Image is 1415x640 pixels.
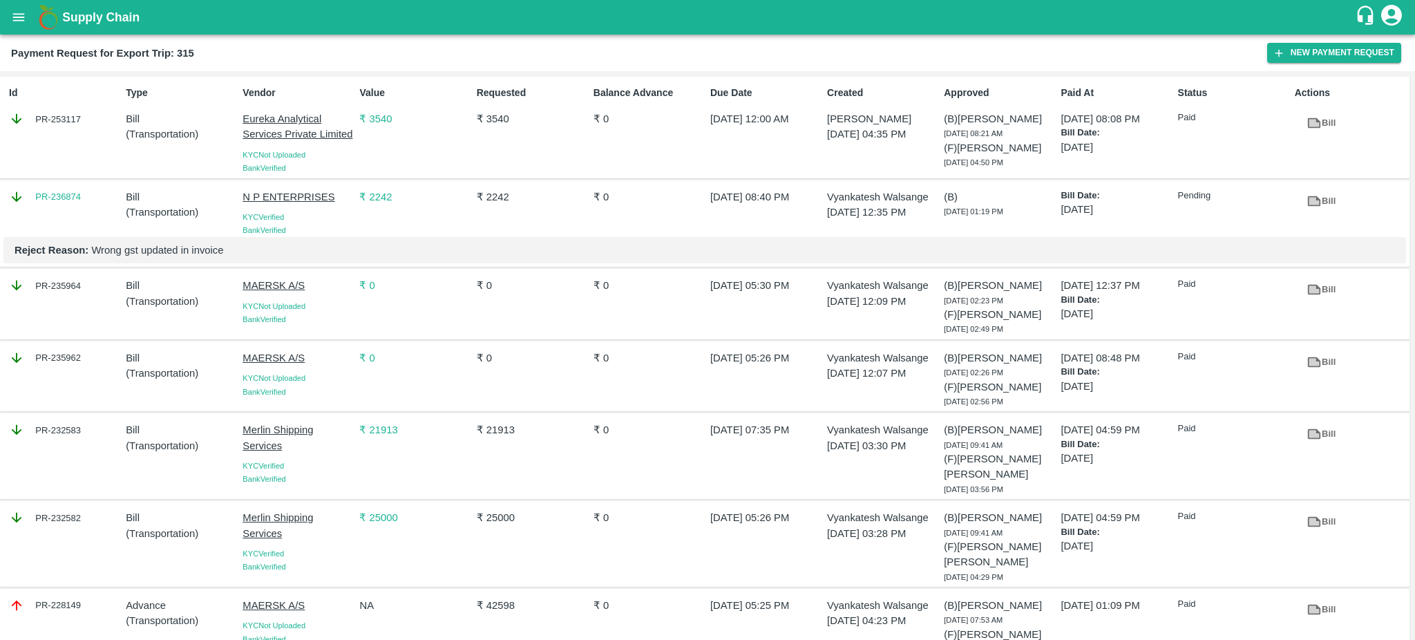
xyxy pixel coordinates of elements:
p: Bill Date: [1061,438,1172,451]
p: ₹ 0 [593,598,705,613]
p: Requested [477,86,588,100]
p: Vendor [243,86,354,100]
p: Paid [1178,278,1289,291]
p: ( Transportation ) [126,438,237,453]
p: Vyankatesh Walsange [827,189,938,205]
p: N P ENTERPRISES [243,189,354,205]
p: ₹ 0 [359,278,471,293]
p: ( Transportation ) [126,366,237,381]
p: NA [359,598,471,613]
p: ₹ 25000 [477,510,588,525]
p: (B) [944,189,1055,205]
p: [PERSON_NAME] [827,111,938,126]
p: ₹ 0 [593,189,705,205]
a: Bill [1295,111,1348,135]
p: Bill [126,189,237,205]
div: account of current user [1379,3,1404,32]
span: [DATE] 02:49 PM [944,325,1003,333]
a: PR-236874 [35,190,81,204]
p: (B) [PERSON_NAME] [944,350,1055,366]
p: Bill Date: [1061,189,1172,203]
p: Paid [1178,598,1289,611]
p: [DATE] [1061,202,1172,217]
span: KYC Not Uploaded [243,151,305,159]
p: [DATE] [1061,140,1172,155]
div: PR-235962 [9,350,120,366]
p: ( Transportation ) [126,294,237,309]
span: [DATE] 02:23 PM [944,297,1003,305]
span: [DATE] 01:19 PM [944,207,1003,216]
p: Status [1178,86,1289,100]
p: [DATE] 05:26 PM [710,350,822,366]
p: (F) [PERSON_NAME] [944,307,1055,322]
b: Supply Chain [62,10,140,24]
p: Vyankatesh Walsange [827,598,938,613]
p: [DATE] [1061,451,1172,466]
p: Vyankatesh Walsange [827,422,938,437]
p: [DATE] 04:59 PM [1061,422,1172,437]
div: customer-support [1355,5,1379,30]
a: Supply Chain [62,8,1355,27]
p: [DATE] 04:23 PM [827,613,938,628]
p: Bill Date: [1061,366,1172,379]
img: logo [35,3,62,31]
span: KYC Not Uploaded [243,621,305,630]
p: ₹ 0 [477,278,588,293]
p: (F) [PERSON_NAME] [944,379,1055,395]
span: KYC Not Uploaded [243,302,305,310]
p: [DATE] 12:37 PM [1061,278,1172,293]
div: PR-232582 [9,510,120,525]
p: (B) [PERSON_NAME] [944,422,1055,437]
p: Vyankatesh Walsange [827,278,938,293]
p: ₹ 0 [593,278,705,293]
p: Bill [126,350,237,366]
p: (B) [PERSON_NAME] [944,111,1055,126]
p: ₹ 21913 [477,422,588,437]
p: ₹ 0 [477,350,588,366]
p: Due Date [710,86,822,100]
span: Bank Verified [243,164,285,172]
span: [DATE] 08:21 AM [944,129,1003,138]
p: [DATE] 05:30 PM [710,278,822,293]
p: Bill Date: [1061,294,1172,307]
p: [DATE] 12:09 PM [827,294,938,309]
p: [DATE] 08:08 PM [1061,111,1172,126]
p: (F) [PERSON_NAME] [PERSON_NAME] [944,539,1055,570]
p: Bill [126,510,237,525]
span: [DATE] 03:56 PM [944,485,1003,493]
p: [DATE] [1061,379,1172,394]
a: Bill [1295,278,1348,302]
span: Bank Verified [243,315,285,323]
span: [DATE] 07:53 AM [944,616,1003,624]
p: ₹ 3540 [359,111,471,126]
span: Bank Verified [243,475,285,483]
p: MAERSK A/S [243,350,354,366]
p: ( Transportation ) [126,526,237,541]
div: PR-228149 [9,598,120,613]
a: Bill [1295,598,1348,622]
p: Eureka Analytical Services Private Limited [243,111,354,142]
p: ( Transportation ) [126,205,237,220]
p: ₹ 3540 [477,111,588,126]
p: Merlin Shipping Services [243,510,354,541]
p: ( Transportation ) [126,613,237,628]
p: [DATE] 05:26 PM [710,510,822,525]
span: Bank Verified [243,388,285,396]
p: Merlin Shipping Services [243,422,354,453]
a: Bill [1295,422,1348,446]
p: Bill [126,278,237,293]
p: Paid [1178,350,1289,364]
p: Paid [1178,510,1289,523]
p: Paid [1178,422,1289,435]
p: Bill [126,111,237,126]
p: Balance Advance [593,86,705,100]
p: (F) [PERSON_NAME] [944,140,1055,156]
p: [DATE] 03:30 PM [827,438,938,453]
span: Bank Verified [243,563,285,571]
p: (F) [PERSON_NAME] [PERSON_NAME] [944,451,1055,482]
a: Bill [1295,189,1348,214]
b: Reject Reason: [15,245,88,256]
p: Pending [1178,189,1289,203]
p: Bill Date: [1061,526,1172,539]
div: PR-232583 [9,422,120,437]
